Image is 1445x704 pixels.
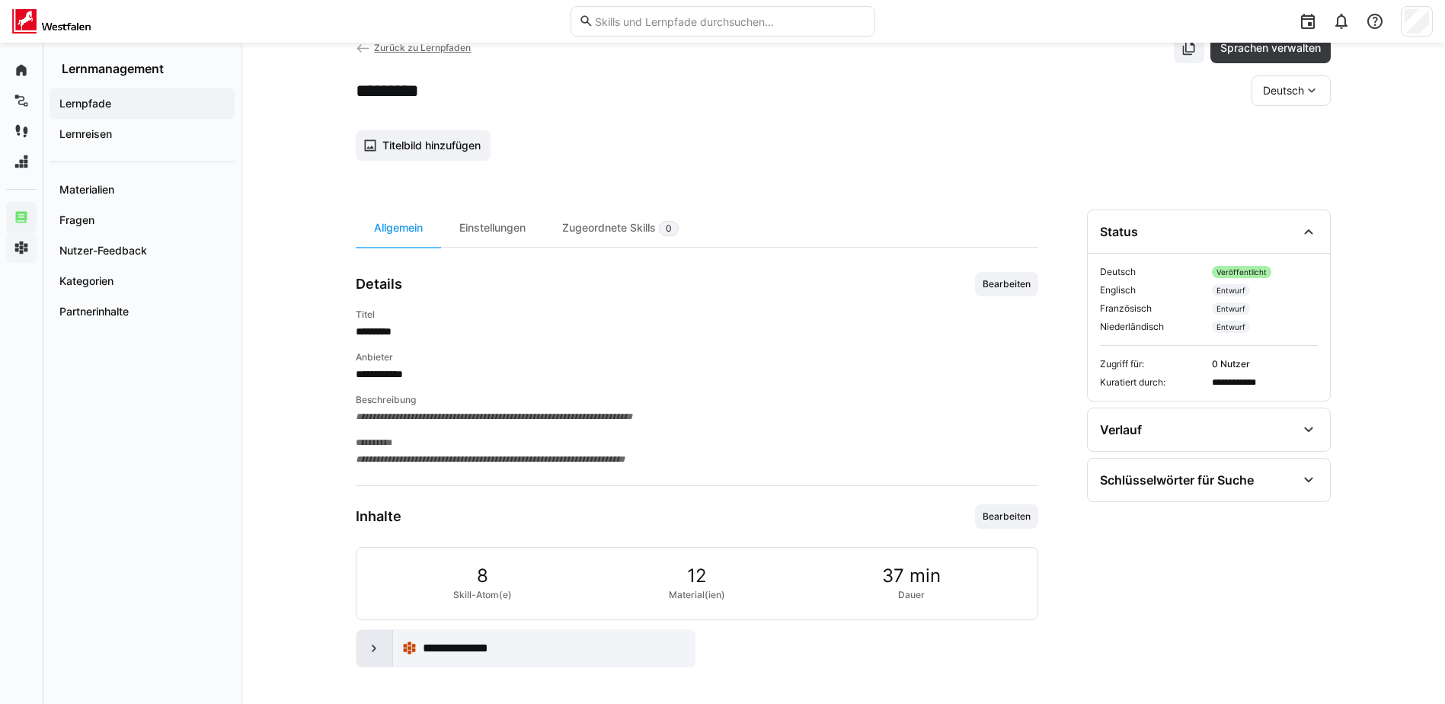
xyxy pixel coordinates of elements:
[1263,83,1304,98] span: Deutsch
[544,210,697,247] div: Zugeordnete Skills
[687,566,707,586] span: 12
[669,589,725,601] span: Material(ien)
[1100,224,1138,239] div: Status
[593,14,866,28] input: Skills und Lernpfade durchsuchen…
[441,210,544,247] div: Einstellungen
[1212,266,1271,278] span: Veröffentlicht
[356,508,401,525] h3: Inhalte
[981,510,1032,523] span: Bearbeiten
[1212,321,1250,333] span: Entwurf
[975,272,1038,296] button: Bearbeiten
[1212,302,1250,315] span: Entwurf
[356,351,1038,363] h4: Anbieter
[981,278,1032,290] span: Bearbeiten
[1100,358,1206,370] span: Zugriff für:
[666,222,672,235] span: 0
[356,394,1038,406] h4: Beschreibung
[975,504,1038,529] button: Bearbeiten
[380,138,483,153] span: Titelbild hinzufügen
[1218,40,1323,56] span: Sprachen verwalten
[1100,266,1206,278] span: Deutsch
[1212,358,1318,370] span: 0 Nutzer
[356,276,402,293] h3: Details
[1100,321,1206,333] span: Niederländisch
[898,589,925,601] span: Dauer
[356,42,472,53] a: Zurück zu Lernpfaden
[477,566,488,586] span: 8
[374,42,471,53] span: Zurück zu Lernpfaden
[882,566,941,586] span: 37 min
[453,589,512,601] span: Skill-Atom(e)
[1212,284,1250,296] span: Entwurf
[1100,302,1206,315] span: Französisch
[1100,422,1142,437] div: Verlauf
[1210,33,1331,63] button: Sprachen verwalten
[1100,472,1254,488] div: Schlüsselwörter für Suche
[356,210,441,247] div: Allgemein
[1100,376,1206,389] span: Kuratiert durch:
[356,309,1038,321] h4: Titel
[1100,284,1206,296] span: Englisch
[356,130,491,161] button: Titelbild hinzufügen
